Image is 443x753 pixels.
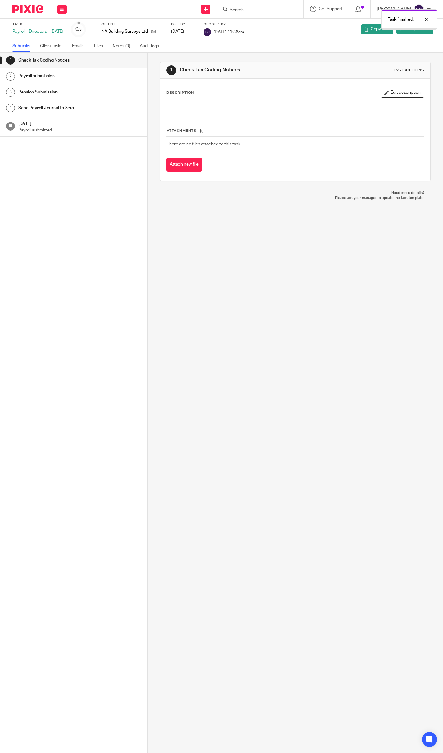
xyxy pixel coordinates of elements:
label: Due by [171,22,196,27]
img: Pixie [12,5,43,13]
h1: Pension Submission [18,88,100,97]
h1: [DATE] [18,119,141,127]
h1: Check Tax Coding Notices [18,56,100,65]
a: Files [94,40,108,52]
span: [DATE] 11:36am [213,30,244,34]
div: 1 [6,56,15,65]
p: Task finished. [388,16,414,23]
div: 2 [6,72,15,81]
img: svg%3E [204,28,211,36]
p: Please ask your manager to update the task template. [166,196,424,200]
p: Description [166,90,194,95]
div: Instructions [394,68,424,73]
a: Audit logs [140,40,164,52]
div: Payroll - Directors - [DATE] [12,28,63,35]
div: 3 [6,88,15,97]
label: Closed by [204,22,244,27]
h1: Send Payroll Journal to Xero [18,103,100,113]
h1: Check Tax Coding Notices [180,67,309,73]
button: Edit description [381,88,424,98]
a: Notes (0) [113,40,135,52]
button: Attach new file [166,158,202,172]
span: There are no files attached to this task. [167,142,241,146]
div: 0 [75,26,82,33]
h1: Payroll submission [18,71,100,81]
div: 1 [166,65,176,75]
span: Attachments [167,129,196,132]
p: Payroll submitted [18,127,141,133]
p: NA Building Surveys Ltd [101,28,148,35]
img: svg%3E [414,4,424,14]
label: Task [12,22,63,27]
small: /5 [78,28,82,31]
p: Need more details? [166,191,424,196]
div: [DATE] [171,28,196,35]
label: Client [101,22,163,27]
a: Subtasks [12,40,35,52]
a: Emails [72,40,89,52]
a: Client tasks [40,40,67,52]
div: 4 [6,104,15,112]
